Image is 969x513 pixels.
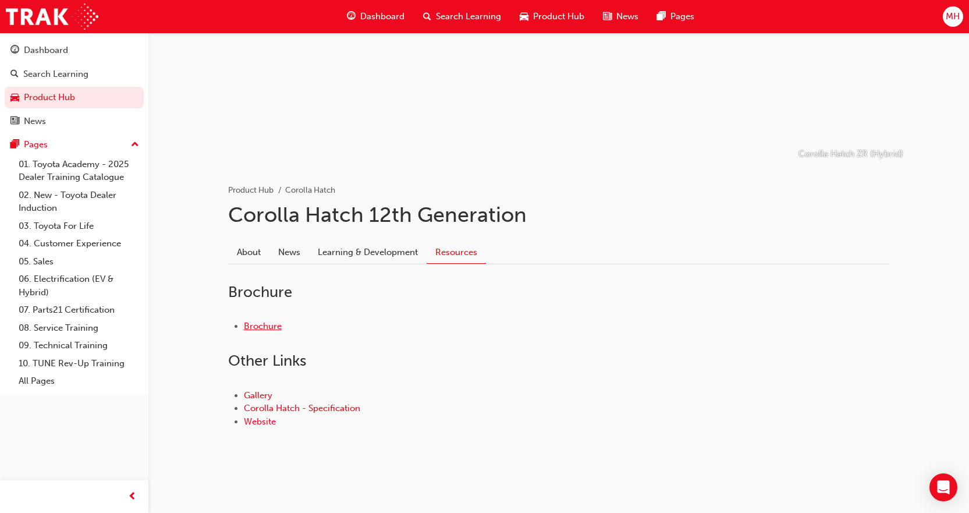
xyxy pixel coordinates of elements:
a: Resources [427,241,486,264]
a: 04. Customer Experience [14,235,144,253]
a: pages-iconPages [648,5,704,29]
h2: Brochure [228,283,889,302]
button: Pages [5,134,144,155]
a: All Pages [14,372,144,390]
div: Pages [24,138,48,151]
a: 01. Toyota Academy - 2025 Dealer Training Catalogue [14,155,144,186]
span: pages-icon [10,140,19,150]
span: car-icon [520,9,528,24]
span: News [616,10,638,23]
a: 07. Parts21 Certification [14,301,144,319]
a: News [5,111,144,132]
span: Product Hub [533,10,584,23]
span: news-icon [603,9,612,24]
button: MH [943,6,963,27]
span: guage-icon [347,9,356,24]
a: Learning & Development [309,241,427,263]
a: 03. Toyota For Life [14,217,144,235]
a: Dashboard [5,40,144,61]
a: 10. TUNE Rev-Up Training [14,355,144,373]
a: 05. Sales [14,253,144,271]
a: car-iconProduct Hub [510,5,594,29]
a: 06. Electrification (EV & Hybrid) [14,270,144,301]
a: Brochure [244,321,282,331]
a: Website [244,416,276,427]
span: prev-icon [128,490,137,504]
div: Search Learning [23,68,88,81]
a: Gallery [244,390,272,401]
img: Trak [6,3,98,30]
a: About [228,241,269,263]
a: guage-iconDashboard [338,5,414,29]
span: Search Learning [436,10,501,23]
span: up-icon [131,137,139,153]
button: DashboardSearch LearningProduct HubNews [5,37,144,134]
div: Dashboard [24,44,68,57]
h1: Corolla Hatch 12th Generation [228,202,889,228]
div: News [24,115,46,128]
a: 09. Technical Training [14,337,144,355]
div: Open Intercom Messenger [929,473,957,501]
a: news-iconNews [594,5,648,29]
a: search-iconSearch Learning [414,5,510,29]
span: MH [946,10,960,23]
span: car-icon [10,93,19,103]
span: Pages [670,10,694,23]
a: Search Learning [5,63,144,85]
span: guage-icon [10,45,19,56]
a: 02. New - Toyota Dealer Induction [14,186,144,217]
span: search-icon [423,9,431,24]
p: Corolla Hatch ZR (Hybrid) [798,147,903,161]
a: 08. Service Training [14,319,144,337]
a: Product Hub [5,87,144,108]
a: News [269,241,309,263]
a: Corolla Hatch - Specification [244,403,360,413]
li: Corolla Hatch [285,184,335,197]
a: Product Hub [228,185,274,195]
span: pages-icon [657,9,666,24]
h2: Other Links [228,352,889,370]
span: Dashboard [360,10,404,23]
span: search-icon [10,69,19,80]
span: news-icon [10,116,19,127]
